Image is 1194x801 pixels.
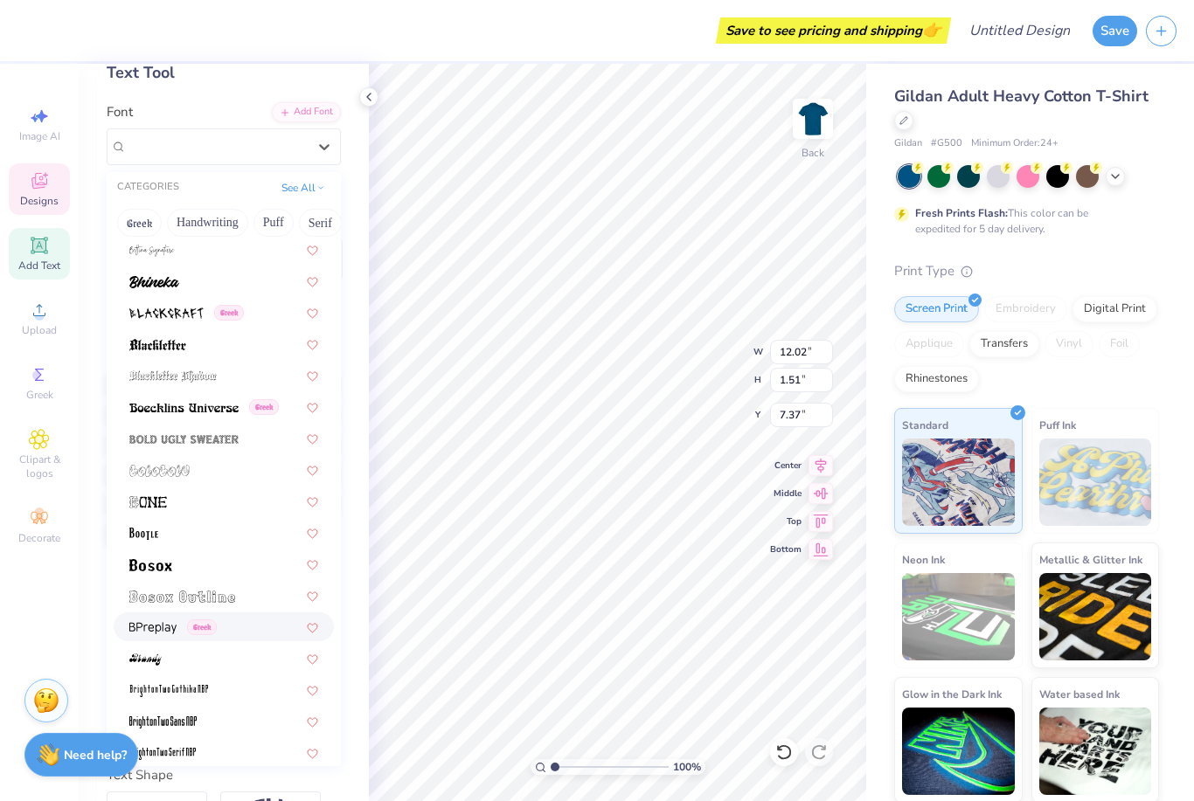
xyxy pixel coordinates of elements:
[894,136,922,151] span: Gildan
[802,145,824,161] div: Back
[129,433,239,445] img: Bold Ugly Sweater
[129,339,186,351] img: Blackletter
[894,296,979,322] div: Screen Print
[770,515,802,528] span: Top
[894,86,1149,107] span: Gildan Adult Heavy Cotton T-Shirt
[1073,296,1157,322] div: Digital Print
[129,496,167,508] img: Bone
[1039,438,1152,526] img: Puff Ink
[1039,416,1076,434] span: Puff Ink
[129,653,162,666] img: Brandy
[214,305,244,321] span: Greek
[1093,16,1137,46] button: Save
[117,180,179,195] div: CATEGORIES
[955,13,1084,48] input: Untitled Design
[902,708,1015,795] img: Glow in the Dark Ink
[969,331,1039,357] div: Transfers
[931,136,962,151] span: # G500
[902,573,1015,660] img: Neon Ink
[129,245,175,257] img: Bettina Signature
[129,307,204,320] img: Blackcraft
[1039,573,1152,660] img: Metallic & Glitter Ink
[902,416,948,434] span: Standard
[187,619,217,635] span: Greek
[894,331,964,357] div: Applique
[20,194,59,208] span: Designs
[272,102,341,122] div: Add Font
[1045,331,1093,357] div: Vinyl
[673,759,701,775] span: 100 %
[129,370,217,383] img: Blackletter Shadow
[18,259,60,273] span: Add Text
[915,206,1008,220] strong: Fresh Prints Flash:
[770,487,802,500] span: Middle
[129,559,172,571] img: Bosox
[107,765,341,785] div: Text Shape
[129,528,158,540] img: BOOTLE
[129,465,190,477] img: bolobolu
[253,209,294,237] button: Puff
[770,543,802,556] span: Bottom
[26,388,53,402] span: Greek
[129,402,239,414] img: Boecklins Universe
[129,590,235,603] img: Bosox Outline
[1039,685,1120,703] span: Water based Ink
[902,438,1015,526] img: Standard
[894,366,979,392] div: Rhinestones
[129,685,208,697] img: BrightonTwo Gothika NBP
[902,550,945,569] span: Neon Ink
[129,622,177,634] img: BPreplay
[770,459,802,472] span: Center
[299,209,342,237] button: Serif
[720,17,947,44] div: Save to see pricing and shipping
[795,101,830,136] img: Back
[922,19,941,40] span: 👉
[894,261,1159,281] div: Print Type
[19,129,60,143] span: Image AI
[1039,708,1152,795] img: Water based Ink
[1039,550,1142,569] span: Metallic & Glitter Ink
[129,276,179,288] img: Bhineka
[902,685,1002,703] span: Glow in the Dark Ink
[129,716,197,728] img: BrightonTwo Sans NBP
[117,209,162,237] button: Greek
[915,205,1130,237] div: This color can be expedited for 5 day delivery.
[22,323,57,337] span: Upload
[9,452,70,480] span: Clipart & logos
[971,136,1059,151] span: Minimum Order: 24 +
[249,399,279,415] span: Greek
[1099,331,1140,357] div: Foil
[64,747,127,763] strong: Need help?
[167,209,248,237] button: Handwriting
[276,179,330,197] button: See All
[107,102,133,122] label: Font
[107,61,341,85] div: Text Tool
[984,296,1067,322] div: Embroidery
[129,748,196,760] img: BrightonTwo Serif NBP
[18,531,60,545] span: Decorate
